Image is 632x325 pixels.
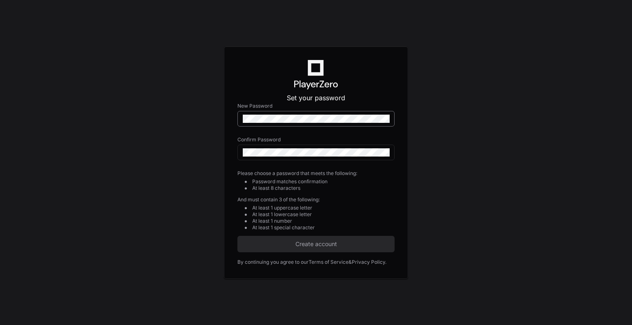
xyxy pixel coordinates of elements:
div: Please choose a password that meets the following: [237,170,395,177]
button: Create account [237,236,395,252]
div: & [349,259,352,265]
div: At least 1 special character [252,224,395,231]
div: And must contain 3 of the following: [237,196,395,203]
span: Create account [237,240,395,248]
div: Password matches confirmation [252,178,395,185]
div: At least 1 lowercase letter [252,211,395,218]
label: Confirm Password [237,136,395,143]
a: Terms of Service [309,259,349,265]
div: At least 1 number [252,218,395,224]
div: At least 1 uppercase letter [252,205,395,211]
label: New Password [237,103,395,109]
div: By continuing you agree to our [237,259,309,265]
div: At least 8 characters [252,185,395,191]
p: Set your password [237,93,395,103]
a: Privacy Policy. [352,259,386,265]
